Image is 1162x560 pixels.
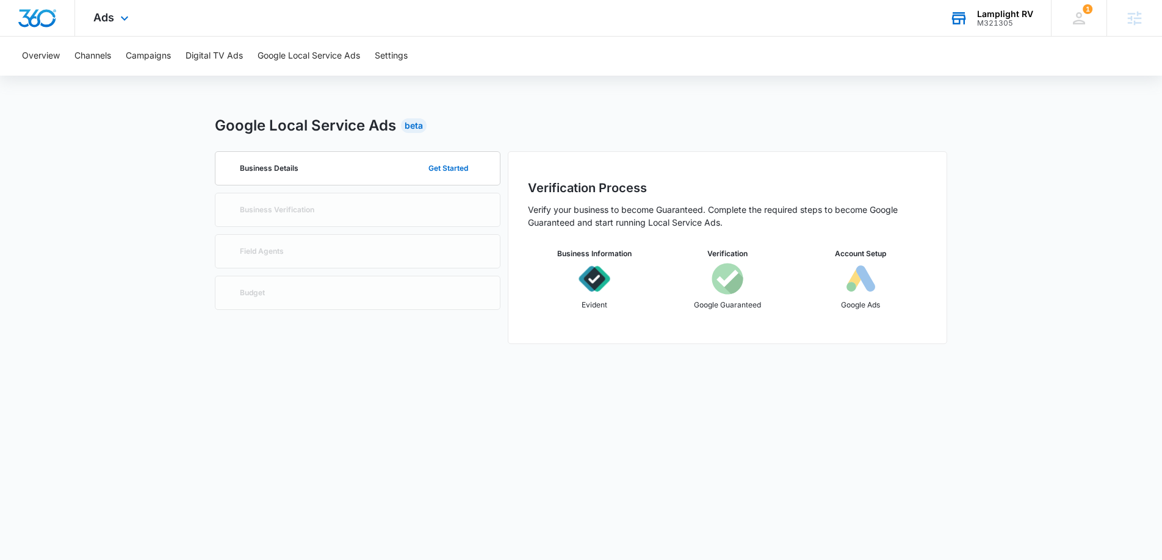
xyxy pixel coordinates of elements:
[712,263,743,295] img: icon-googleGuaranteed.svg
[93,11,114,24] span: Ads
[528,203,927,229] p: Verify your business to become Guaranteed. Complete the required steps to become Google Guarantee...
[557,248,632,259] h3: Business Information
[694,300,761,311] p: Google Guaranteed
[215,151,500,185] a: Business DetailsGet Started
[977,9,1033,19] div: account name
[215,115,396,137] h2: Google Local Service Ads
[528,179,927,197] h2: Verification Process
[74,37,111,76] button: Channels
[258,37,360,76] button: Google Local Service Ads
[1083,4,1092,14] span: 1
[579,263,610,295] img: icon-evident.svg
[401,118,427,133] div: Beta
[845,263,876,295] img: icon-googleAds-b.svg
[835,248,886,259] h3: Account Setup
[22,37,60,76] button: Overview
[375,37,408,76] button: Settings
[240,165,298,172] p: Business Details
[707,248,748,259] h3: Verification
[186,37,243,76] button: Digital TV Ads
[841,300,880,311] p: Google Ads
[977,19,1033,27] div: account id
[126,37,171,76] button: Campaigns
[582,300,607,311] p: Evident
[1083,4,1092,14] div: notifications count
[416,154,480,183] button: Get Started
